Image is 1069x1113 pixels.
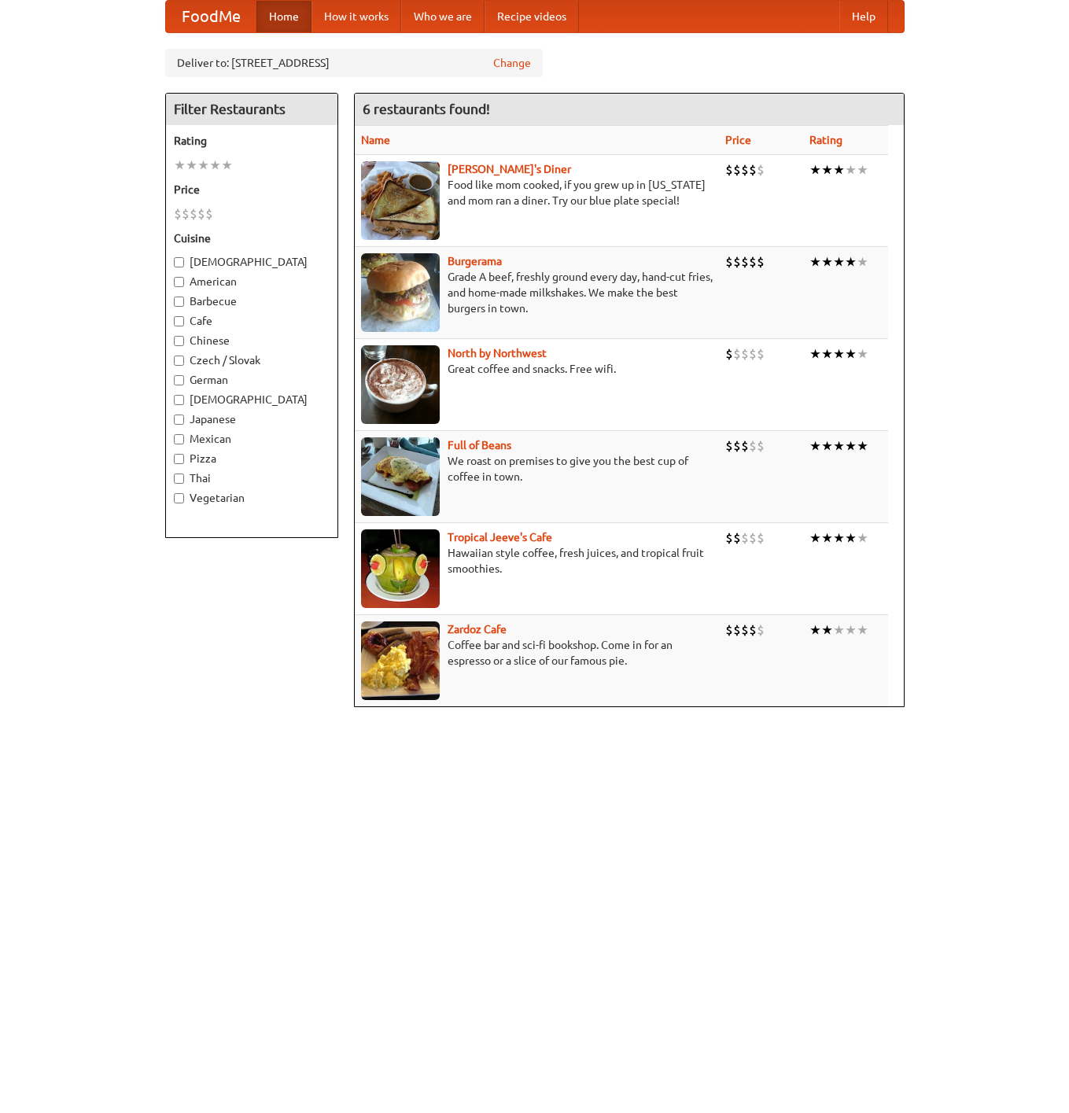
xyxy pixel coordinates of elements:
[174,470,330,486] label: Thai
[845,345,857,363] li: ★
[741,529,749,547] li: $
[197,157,209,174] li: ★
[833,529,845,547] li: ★
[733,161,741,179] li: $
[809,134,842,146] a: Rating
[363,101,490,116] ng-pluralize: 6 restaurants found!
[166,94,337,125] h4: Filter Restaurants
[448,623,507,636] a: Zardoz Cafe
[401,1,485,32] a: Who we are
[361,621,440,700] img: zardoz.jpg
[448,163,571,175] a: [PERSON_NAME]'s Diner
[174,133,330,149] h5: Rating
[174,490,330,506] label: Vegetarian
[174,454,184,464] input: Pizza
[749,437,757,455] li: $
[448,255,502,267] a: Burgerama
[857,345,868,363] li: ★
[809,621,821,639] li: ★
[757,161,765,179] li: $
[361,253,440,332] img: burgerama.jpg
[174,451,330,466] label: Pizza
[741,621,749,639] li: $
[809,529,821,547] li: ★
[166,1,256,32] a: FoodMe
[857,437,868,455] li: ★
[205,205,213,223] li: $
[174,434,184,444] input: Mexican
[361,361,713,377] p: Great coffee and snacks. Free wifi.
[448,439,511,451] a: Full of Beans
[174,356,184,366] input: Czech / Slovak
[174,352,330,368] label: Czech / Slovak
[174,392,330,407] label: [DEMOGRAPHIC_DATA]
[833,345,845,363] li: ★
[725,437,733,455] li: $
[361,637,713,669] p: Coffee bar and sci-fi bookshop. Come in for an espresso or a slice of our famous pie.
[174,313,330,329] label: Cafe
[833,161,845,179] li: ★
[733,621,741,639] li: $
[174,395,184,405] input: [DEMOGRAPHIC_DATA]
[733,437,741,455] li: $
[833,253,845,271] li: ★
[221,157,233,174] li: ★
[725,621,733,639] li: $
[725,161,733,179] li: $
[197,205,205,223] li: $
[845,253,857,271] li: ★
[256,1,311,32] a: Home
[493,55,531,71] a: Change
[361,269,713,316] p: Grade A beef, freshly ground every day, hand-cut fries, and home-made milkshakes. We make the bes...
[749,161,757,179] li: $
[361,161,440,240] img: sallys.jpg
[857,161,868,179] li: ★
[174,293,330,309] label: Barbecue
[845,621,857,639] li: ★
[165,49,543,77] div: Deliver to: [STREET_ADDRESS]
[839,1,888,32] a: Help
[833,621,845,639] li: ★
[821,621,833,639] li: ★
[845,529,857,547] li: ★
[757,437,765,455] li: $
[174,411,330,427] label: Japanese
[448,531,552,544] a: Tropical Jeeve's Cafe
[845,161,857,179] li: ★
[733,529,741,547] li: $
[361,345,440,424] img: north.jpg
[174,182,330,197] h5: Price
[361,177,713,208] p: Food like mom cooked, if you grew up in [US_STATE] and mom ran a diner. Try our blue plate special!
[174,157,186,174] li: ★
[311,1,401,32] a: How it works
[845,437,857,455] li: ★
[733,253,741,271] li: $
[741,161,749,179] li: $
[174,493,184,503] input: Vegetarian
[821,161,833,179] li: ★
[749,529,757,547] li: $
[361,437,440,516] img: beans.jpg
[361,529,440,608] img: jeeves.jpg
[174,230,330,246] h5: Cuisine
[757,621,765,639] li: $
[361,453,713,485] p: We roast on premises to give you the best cup of coffee in town.
[757,345,765,363] li: $
[741,253,749,271] li: $
[174,277,184,287] input: American
[361,545,713,577] p: Hawaiian style coffee, fresh juices, and tropical fruit smoothies.
[809,253,821,271] li: ★
[174,205,182,223] li: $
[757,529,765,547] li: $
[448,347,547,359] a: North by Northwest
[741,437,749,455] li: $
[857,621,868,639] li: ★
[182,205,190,223] li: $
[174,474,184,484] input: Thai
[485,1,579,32] a: Recipe videos
[725,253,733,271] li: $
